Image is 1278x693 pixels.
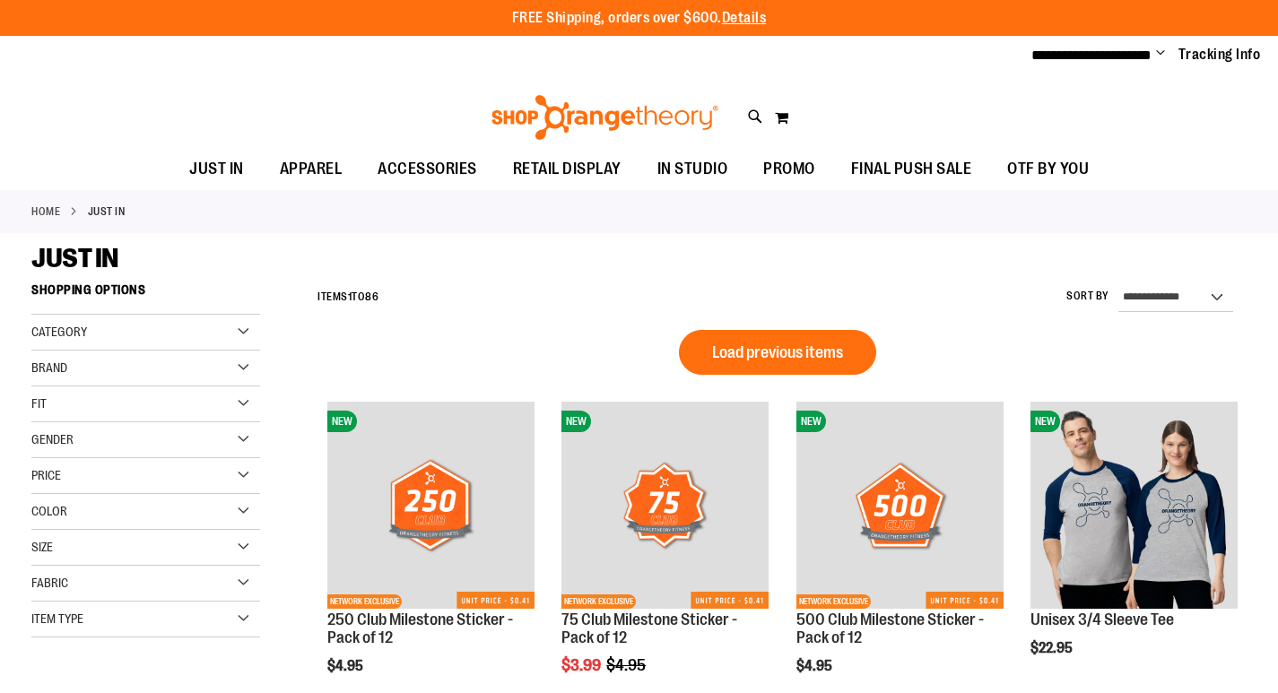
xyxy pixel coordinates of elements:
span: Category [31,325,87,339]
span: JUST IN [189,149,244,189]
label: Sort By [1066,289,1109,304]
span: JUST IN [31,243,118,273]
span: NEW [327,411,357,432]
a: Tracking Info [1178,45,1261,65]
span: NEW [796,411,826,432]
span: Gender [31,432,74,446]
span: Fabric [31,576,68,590]
button: Load previous items [679,330,876,375]
span: RETAIL DISPLAY [513,149,622,189]
a: 500 Club Milestone Sticker - Pack of 12 [796,611,984,646]
span: $3.99 [561,656,604,674]
img: 500 Club Milestone Sticker - Pack of 12 [796,402,1004,609]
a: 75 Club Milestone Sticker - Pack of 12NEWNETWORK EXCLUSIVE [561,402,769,611]
h2: Items to [317,283,378,311]
span: Color [31,504,67,518]
span: Fit [31,396,47,411]
span: Size [31,540,53,554]
span: NETWORK EXCLUSIVE [327,594,402,609]
img: Unisex 3/4 Sleeve Tee [1030,402,1238,609]
span: 1 [348,290,352,303]
a: 500 Club Milestone Sticker - Pack of 12NEWNETWORK EXCLUSIVE [796,402,1004,611]
span: PROMO [763,149,815,189]
a: 75 Club Milestone Sticker - Pack of 12 [561,611,737,646]
strong: Shopping Options [31,274,260,315]
a: Unisex 3/4 Sleeve TeeNEW [1030,402,1238,611]
img: 250 Club Milestone Sticker - Pack of 12 [327,402,535,609]
p: FREE Shipping, orders over $600. [512,8,767,29]
span: APPAREL [280,149,343,189]
span: ACCESSORIES [378,149,477,189]
strong: JUST IN [88,204,126,220]
a: 250 Club Milestone Sticker - Pack of 12NEWNETWORK EXCLUSIVE [327,402,535,611]
span: $22.95 [1030,640,1075,656]
span: NEW [561,411,591,432]
img: Shop Orangetheory [489,95,721,140]
span: $4.95 [327,658,366,674]
span: $4.95 [796,658,835,674]
span: $4.95 [606,656,648,674]
span: 86 [365,290,378,303]
span: Item Type [31,611,83,626]
img: 75 Club Milestone Sticker - Pack of 12 [561,402,769,609]
span: IN STUDIO [657,149,728,189]
a: Details [722,10,767,26]
span: Brand [31,360,67,375]
a: Unisex 3/4 Sleeve Tee [1030,611,1174,628]
span: OTF BY YOU [1007,149,1089,189]
span: Price [31,468,61,482]
span: NETWORK EXCLUSIVE [561,594,636,609]
span: FINAL PUSH SALE [851,149,972,189]
span: NETWORK EXCLUSIVE [796,594,871,609]
span: Load previous items [712,343,843,361]
span: NEW [1030,411,1060,432]
a: 250 Club Milestone Sticker - Pack of 12 [327,611,513,646]
button: Account menu [1156,46,1165,64]
a: Home [31,204,60,220]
